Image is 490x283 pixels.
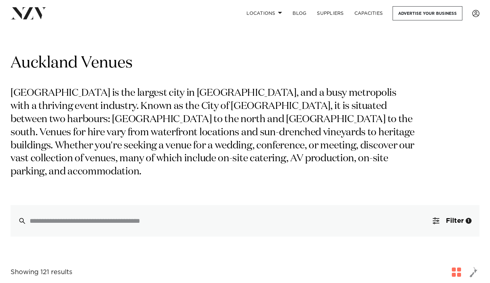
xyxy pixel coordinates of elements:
p: [GEOGRAPHIC_DATA] is the largest city in [GEOGRAPHIC_DATA], and a busy metropolis with a thriving... [11,87,417,179]
button: Filter1 [425,205,479,237]
div: Showing 121 results [11,267,72,277]
a: SUPPLIERS [312,6,349,20]
a: Locations [241,6,287,20]
img: nzv-logo.png [11,7,46,19]
div: 1 [466,218,472,224]
a: Advertise your business [393,6,462,20]
h1: Auckland Venues [11,53,479,74]
span: Filter [446,218,464,224]
a: Capacities [349,6,388,20]
a: BLOG [287,6,312,20]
